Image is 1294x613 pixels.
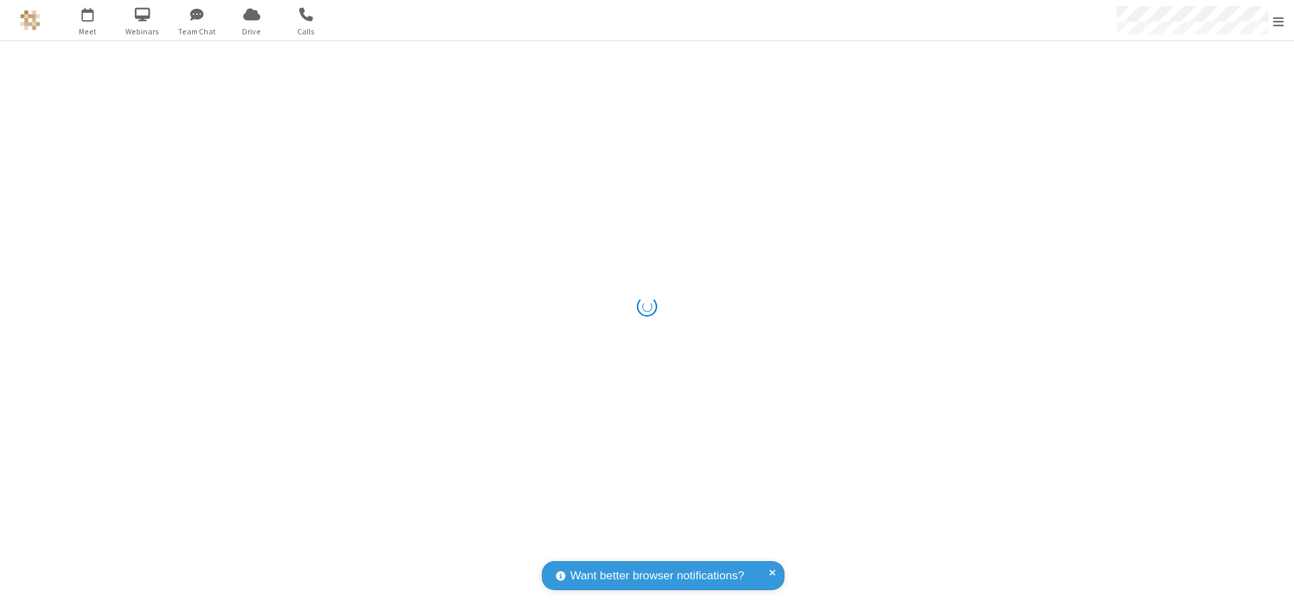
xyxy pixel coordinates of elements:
[226,26,277,38] span: Drive
[570,567,744,585] span: Want better browser notifications?
[63,26,113,38] span: Meet
[281,26,332,38] span: Calls
[172,26,222,38] span: Team Chat
[20,10,40,30] img: QA Selenium DO NOT DELETE OR CHANGE
[117,26,168,38] span: Webinars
